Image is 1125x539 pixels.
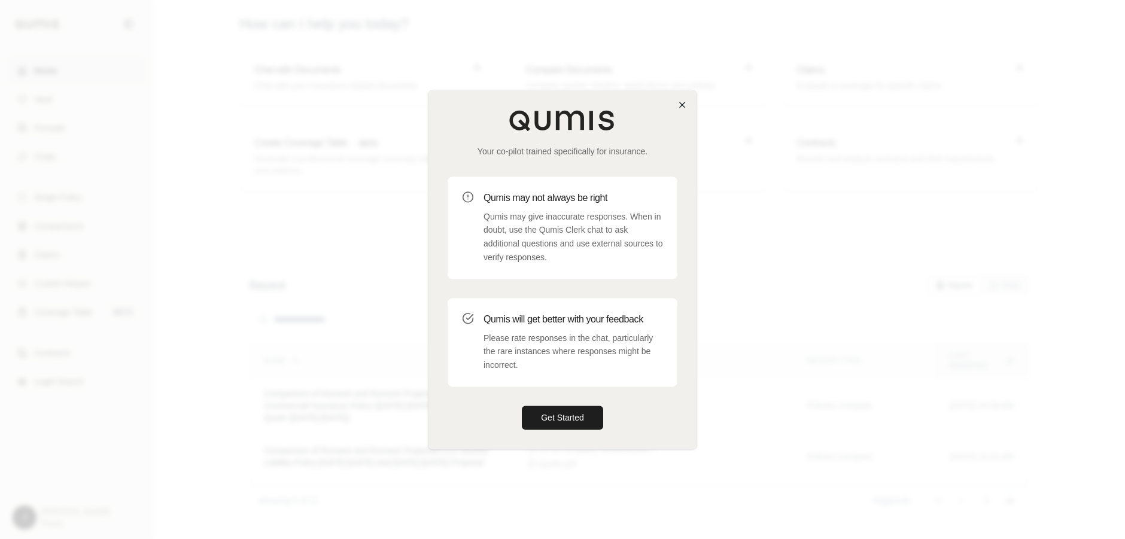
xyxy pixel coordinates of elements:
h3: Qumis will get better with your feedback [484,312,663,327]
p: Your co-pilot trained specifically for insurance. [448,145,677,157]
img: Qumis Logo [509,109,616,131]
p: Please rate responses in the chat, particularly the rare instances where responses might be incor... [484,331,663,372]
button: Get Started [522,406,603,430]
h3: Qumis may not always be right [484,191,663,205]
p: Qumis may give inaccurate responses. When in doubt, use the Qumis Clerk chat to ask additional qu... [484,210,663,264]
